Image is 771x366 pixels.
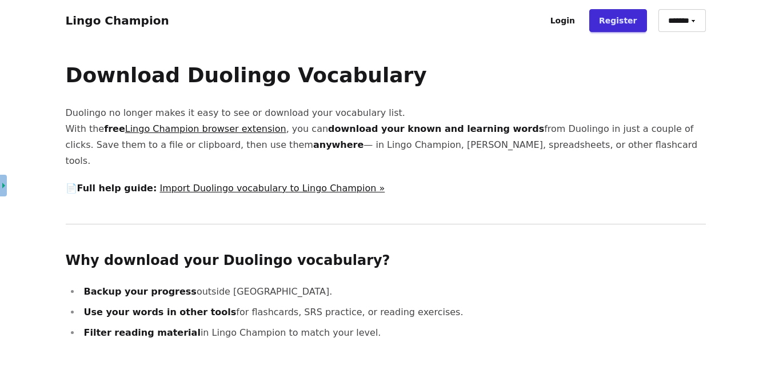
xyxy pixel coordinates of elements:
[77,183,157,194] strong: Full help guide:
[125,123,286,134] a: Lingo Champion browser extension
[66,252,706,270] h2: Why download your Duolingo vocabulary?
[313,139,363,150] strong: anywhere
[81,325,706,341] li: in Lingo Champion to match your level.
[159,183,385,194] a: Import Duolingo vocabulary to Lingo Champion »
[66,180,706,196] p: 📄
[66,105,706,169] p: Duolingo no longer makes it easy to see or download your vocabulary list. With the , you can from...
[66,14,169,27] a: Lingo Champion
[81,284,706,300] li: outside [GEOGRAPHIC_DATA].
[104,123,286,134] strong: free
[84,327,201,338] strong: Filter reading material
[541,9,585,32] a: Login
[66,64,706,87] h1: Download Duolingo Vocabulary
[589,9,647,32] a: Register
[328,123,544,134] strong: download your known and learning words
[81,304,706,320] li: for flashcards, SRS practice, or reading exercises.
[84,286,197,297] strong: Backup your progress
[84,307,237,317] strong: Use your words in other tools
